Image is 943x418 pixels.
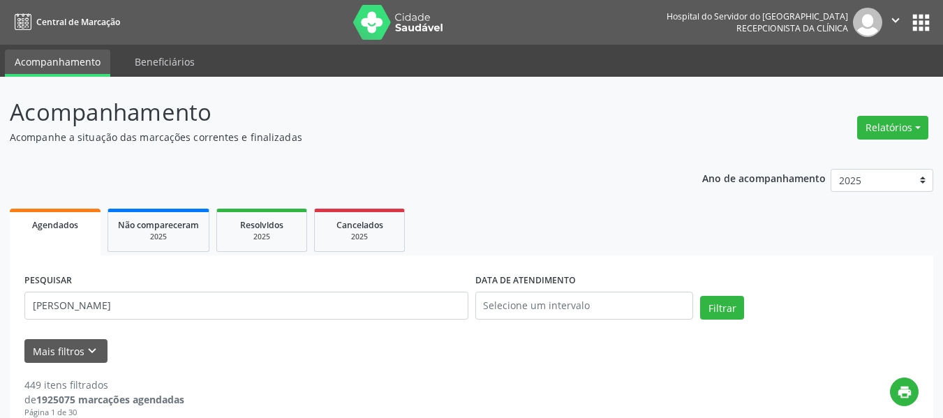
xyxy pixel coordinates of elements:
span: Não compareceram [118,219,199,231]
button: Mais filtroskeyboard_arrow_down [24,339,107,364]
i: print [897,385,912,400]
span: Central de Marcação [36,16,120,28]
div: 449 itens filtrados [24,378,184,392]
label: PESQUISAR [24,270,72,292]
button: apps [909,10,933,35]
a: Acompanhamento [5,50,110,77]
div: 2025 [227,232,297,242]
label: DATA DE ATENDIMENTO [475,270,576,292]
p: Acompanhe a situação das marcações correntes e finalizadas [10,130,656,144]
div: 2025 [325,232,394,242]
p: Ano de acompanhamento [702,169,826,186]
div: de [24,392,184,407]
a: Beneficiários [125,50,205,74]
img: img [853,8,882,37]
p: Acompanhamento [10,95,656,130]
a: Central de Marcação [10,10,120,33]
span: Cancelados [336,219,383,231]
strong: 1925075 marcações agendadas [36,393,184,406]
span: Resolvidos [240,219,283,231]
input: Nome, código do beneficiário ou CPF [24,292,468,320]
button: Filtrar [700,296,744,320]
span: Agendados [32,219,78,231]
button: print [890,378,919,406]
div: Hospital do Servidor do [GEOGRAPHIC_DATA] [667,10,848,22]
i: keyboard_arrow_down [84,343,100,359]
div: 2025 [118,232,199,242]
i:  [888,13,903,28]
button: Relatórios [857,116,928,140]
input: Selecione um intervalo [475,292,694,320]
span: Recepcionista da clínica [736,22,848,34]
button:  [882,8,909,37]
